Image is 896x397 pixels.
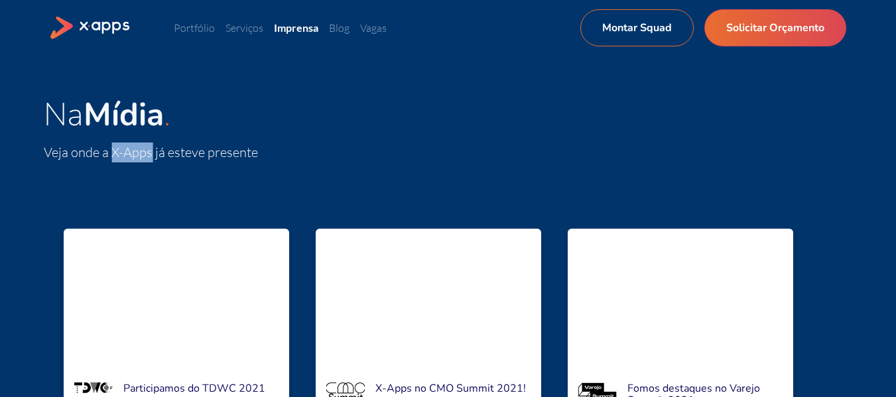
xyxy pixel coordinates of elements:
iframe: Contrate Squads: Evoluindo digitalmente na sua empresa [74,239,279,372]
iframe: Tecnologias móveis aplicadas ao Marketing [326,239,531,372]
a: Solicitar Orçamento [704,9,846,46]
a: Montar Squad [580,9,694,46]
iframe: O Sucesso das Grandes Marcas do Varejo | Case de Sucesso X-Apps & Polishop [578,239,783,372]
a: Vagas [360,21,387,34]
a: Portfólio [174,21,215,34]
span: Na [50,93,170,137]
a: Blog [329,21,350,34]
span: Veja onde a X-Apps já esteve presente [50,144,265,160]
h4: Participamos do TDWC 2021 [123,382,279,394]
h4: X-Apps no CMO Summit 2021! [375,382,531,394]
strong: Mídia [90,93,170,137]
a: Serviços [225,21,263,34]
a: Imprensa [274,21,318,34]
